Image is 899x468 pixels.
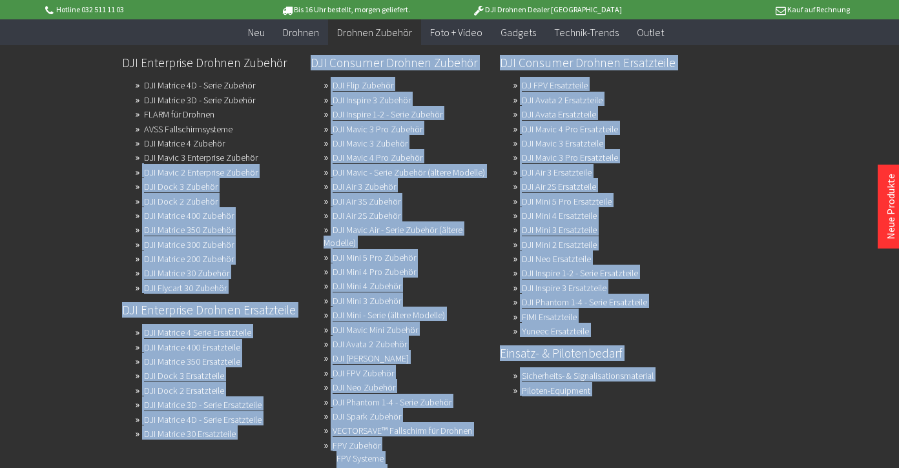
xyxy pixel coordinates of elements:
a: FPV Systeme [336,449,384,467]
a: DJI Matrice 4D - Serie Ersatzteile [144,411,262,429]
a: DJI Inspire 3 Ersatzteile [522,279,606,297]
a: DJI Mavic 3 Ersatzteile [522,134,603,152]
span: Gadgets [501,26,536,39]
a: DJI Avata 2 Zubehör [333,335,407,353]
a: DJI Mini 3 Zubehör [333,292,401,310]
p: Bis 16 Uhr bestellt, morgen geliefert. [244,2,446,17]
a: DJI Matrice 3D - Serie Zubehör [144,91,255,109]
a: DJI Matrice 4 Serie Ersatzteile [144,323,251,341]
span: Drohnen [283,26,319,39]
a: FIMI Ersatzteile [522,308,577,326]
a: DJI Matrice 350 Zubehör [144,221,234,239]
a: DJI Mavic 4 Pro Zubehör [333,148,422,167]
a: DJI Matrice 400 Ersatzteile [144,338,240,356]
span: Neu [248,26,265,39]
a: DJI Mavic 3 Pro Zubehör [333,120,422,138]
a: DJI Phantom 1-4 - Serie Zubehör [333,393,451,411]
a: DJI Matrice 400 Zubehör [144,207,234,225]
a: DJI Avata 2 Ersatzteile [522,91,603,109]
a: DJI Mavic 2 Enterprise Zubehör [144,163,258,181]
a: DJI Matrice 4 Zubehör [144,134,225,152]
span: Outlet [637,26,664,39]
a: DJI Mavic 4 Pro Ersatzteile [522,120,618,138]
a: DJI FPV Zubehör [333,364,394,382]
a: DJI Enterprise Drohnen Ersatzteile [122,299,300,321]
a: Drohnen [274,19,328,46]
a: Gadgets [491,19,545,46]
a: VECTORSAVE™ Fallschirm für Drohnen [333,422,472,440]
a: DJI Matrice 350 Ersatzteile [144,352,240,371]
a: DJI Mavic 3 Zubehör [333,134,408,152]
a: DJI Mini 3 Ersatzteile [522,221,597,239]
p: Kauf auf Rechnung [648,2,849,17]
p: Hotline 032 511 11 03 [43,2,244,17]
a: Drohnen Zubehör [328,19,421,46]
a: Neue Produkte [884,174,897,239]
a: DJI Dock 2 Ersatzteile [144,382,224,400]
a: DJI Enterprise Drohnen Zubehör [122,52,300,74]
a: DJI Dock 3 Ersatzteile [144,367,224,385]
span: Technik-Trends [554,26,619,39]
a: Outlet [628,19,673,46]
a: DJI Mavic 3 Enterprise Zubehör [144,148,258,167]
a: DJI Mini - Serie (ältere Modelle) [333,306,445,324]
a: DJI Neo Ersatzteile [522,250,591,268]
a: DJI Mavic 3 Pro Ersatzteile [522,148,618,167]
a: DJI Matrice 30 Ersatzteile [144,425,236,443]
a: DJI Avata Zubehör [333,349,409,367]
p: DJI Drohnen Dealer [GEOGRAPHIC_DATA] [446,2,648,17]
a: DJI Air 3 Zubehör [333,178,396,196]
a: DJI Flip Zubehör [333,76,393,94]
a: DJI Flycart 30 Zubehör [144,279,227,297]
a: DJI Mini 5 Pro Ersatzteile [522,192,612,210]
a: DJI Inspire 3 Zubehör [333,91,411,109]
a: DJ FPV Ersatzteile [522,76,588,94]
span: Drohnen Zubehör [337,26,412,39]
a: DJI Inspire 1-2 - Serie Zubehör [333,105,442,123]
a: FPV Zubehör [333,436,380,454]
a: DJI Consumer Drohnen Zubehör [311,52,489,74]
a: DJI Consumer Drohnen Ersatzteile [500,52,678,74]
a: Foto + Video [421,19,491,46]
a: DJI Matrice 3D - Serie Ersatzteile [144,396,262,414]
a: DJI Spark Zubehör [333,407,401,425]
a: DJI Mini 4 Pro Zubehör [333,263,416,281]
a: DJI Neo Zubehör [333,378,395,396]
a: DJI Air 2S Zubehör [333,207,400,225]
a: DJI Matrice 200 Zubehör [144,250,234,268]
a: Einsatz- & Pilotenbedarf [500,342,678,364]
a: DJI Mini 4 Ersatzteile [522,207,597,225]
a: DJI Matrice 300 Zubehör [144,236,234,254]
a: Piloten-Equipment [522,382,590,400]
a: DJI Dock 3 Zubehör [144,178,218,196]
span: Foto + Video [430,26,482,39]
a: DJI Inspire 1-2 - Serie Ersatzteile [522,264,638,282]
a: Neu [239,19,274,46]
a: DJI Dock 2 Zubehör [144,192,218,210]
a: AVSS Fallschirmsysteme [144,120,232,138]
a: DJI Mavic Mini Zubehör [333,321,418,339]
a: DJI Mini 2 Ersatzteile [522,236,597,254]
a: FLARM für Drohnen [144,105,214,123]
a: DJI Air 3S Zubehör [333,192,400,210]
a: DJI Phantom 1-4 - Serie Ersatzteile [522,293,647,311]
a: Sicherheits- & Signalisationsmaterial [522,367,654,385]
a: DJI Air 3 Ersatzteile [522,163,592,181]
a: Yuneec Ersatzteile [522,322,589,340]
a: DJI Matrice 4D - Serie Zubehör [144,76,255,94]
a: DJI Matrice 30 Zubehör [144,264,229,282]
a: DJI Mavic Air - Serie Zubehör (ältere Modelle) [324,221,462,252]
a: DJI Mini 4 Zubehör [333,277,401,295]
a: Technik-Trends [545,19,628,46]
a: DJI Mini 5 Pro Zubehör [333,249,416,267]
a: DJI Air 2S Ersatzteile [522,178,596,196]
a: DJI Mavic - Serie Zubehör (ältere Modelle) [333,163,485,181]
a: DJI Avata Ersatzteile [522,105,596,123]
